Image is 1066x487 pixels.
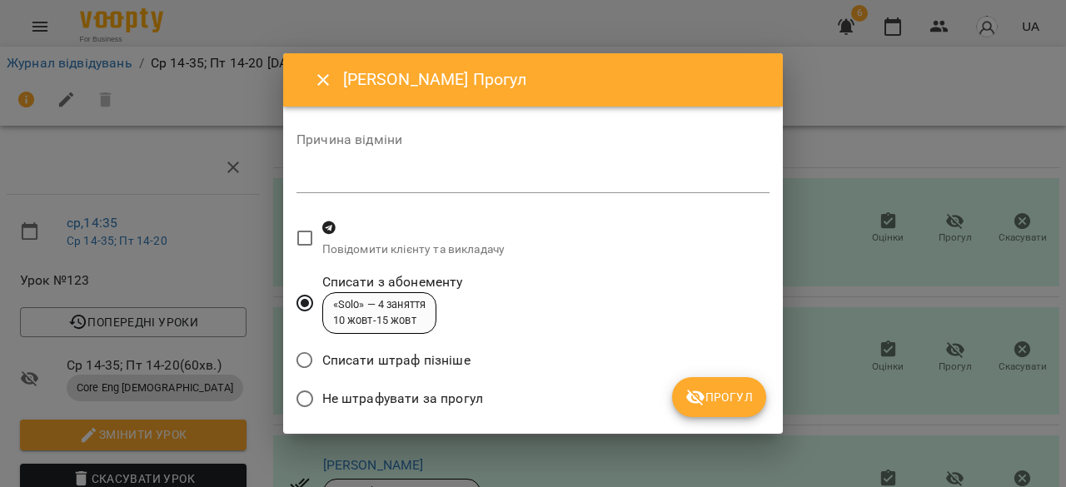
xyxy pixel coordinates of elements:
[322,241,506,258] p: Повідомити клієнту та викладачу
[343,67,763,92] h6: [PERSON_NAME] Прогул
[333,297,426,328] div: «Solo» — 4 заняття 10 жовт - 15 жовт
[322,389,483,409] span: Не штрафувати за прогул
[303,60,343,100] button: Close
[685,387,753,407] span: Прогул
[322,272,463,292] span: Списати з абонементу
[672,377,766,417] button: Прогул
[296,133,770,147] label: Причина відміни
[322,350,471,370] span: Списати штраф пізніше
